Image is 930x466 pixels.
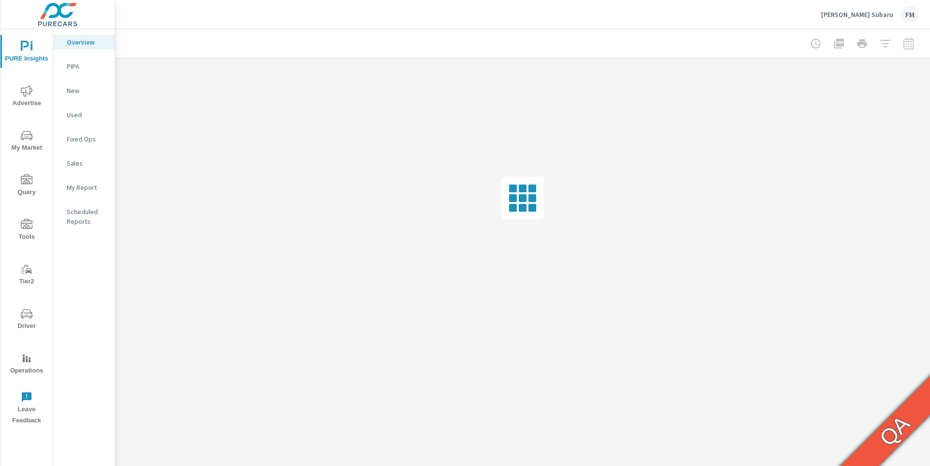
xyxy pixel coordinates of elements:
span: Tools [3,219,50,243]
span: My Market [3,130,50,154]
div: My Report [53,180,115,195]
span: PURE Insights [3,41,50,64]
p: Sales [67,158,107,168]
div: New [53,83,115,98]
div: Sales [53,156,115,171]
p: Fixed Ops [67,134,107,144]
span: Driver [3,308,50,332]
p: My Report [67,183,107,192]
span: Query [3,174,50,198]
div: PIPA [53,59,115,74]
p: New [67,86,107,95]
div: FM [901,6,918,23]
p: Overview [67,37,107,47]
span: Tier2 [3,264,50,287]
span: Leave Feedback [3,391,50,426]
p: PIPA [67,62,107,71]
div: Overview [53,35,115,49]
span: Advertise [3,85,50,109]
span: Operations [3,353,50,376]
p: [PERSON_NAME] Subaru [821,10,893,19]
p: Used [67,110,107,120]
div: Scheduled Reports [53,204,115,229]
div: Fixed Ops [53,132,115,146]
div: nav menu [0,29,53,430]
p: Scheduled Reports [67,207,107,226]
div: Used [53,108,115,122]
